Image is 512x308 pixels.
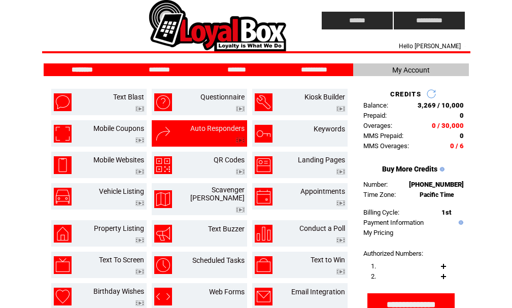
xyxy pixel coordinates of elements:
[336,237,345,243] img: video.png
[135,106,144,112] img: video.png
[135,169,144,175] img: video.png
[93,287,144,295] a: Birthday Wishes
[363,219,424,226] a: Payment Information
[363,122,392,129] span: Overages:
[154,156,172,174] img: qr-codes.png
[460,132,464,140] span: 0
[255,156,272,174] img: landing-pages.png
[255,225,272,243] img: conduct-a-poll.png
[255,125,272,143] img: keywords.png
[214,156,245,164] a: QR Codes
[314,125,345,133] a: Keywords
[94,224,144,232] a: Property Listing
[255,288,272,305] img: email-integration.png
[54,93,72,111] img: text-blast.png
[432,122,464,129] span: 0 / 30,000
[336,200,345,206] img: video.png
[336,169,345,175] img: video.png
[441,209,451,216] span: 1st
[135,269,144,275] img: video.png
[390,90,421,98] span: CREDITS
[418,101,464,109] span: 3,269 / 10,000
[363,112,387,119] span: Prepaid:
[255,93,272,111] img: kiosk-builder.png
[209,288,245,296] a: Web Forms
[93,124,144,132] a: Mobile Coupons
[154,225,172,243] img: text-buzzer.png
[409,181,464,188] span: [PHONE_NUMBER]
[363,209,399,216] span: Billing Cycle:
[135,300,144,306] img: video.png
[298,156,345,164] a: Landing Pages
[363,191,396,198] span: Time Zone:
[54,225,72,243] img: property-listing.png
[300,187,345,195] a: Appointments
[154,125,172,143] img: auto-responders.png
[371,262,376,270] span: 1.
[363,101,388,109] span: Balance:
[363,142,409,150] span: MMS Overages:
[113,93,144,101] a: Text Blast
[135,138,144,143] img: video.png
[54,188,72,206] img: vehicle-listing.png
[135,200,144,206] img: video.png
[190,186,245,202] a: Scavenger [PERSON_NAME]
[154,256,172,274] img: scheduled-tasks.png
[336,106,345,112] img: video.png
[363,181,388,188] span: Number:
[54,156,72,174] img: mobile-websites.png
[456,220,463,225] img: help.gif
[420,191,454,198] span: Pacific Time
[255,256,272,274] img: text-to-win.png
[371,272,376,280] span: 2.
[93,156,144,164] a: Mobile Websites
[336,269,345,275] img: video.png
[54,288,72,305] img: birthday-wishes.png
[255,188,272,206] img: appointments.png
[382,165,437,173] a: Buy More Credits
[363,250,423,257] span: Authorized Numbers:
[154,288,172,305] img: web-forms.png
[291,288,345,296] a: Email Integration
[399,43,461,50] span: Hello [PERSON_NAME]
[460,112,464,119] span: 0
[99,187,144,195] a: Vehicle Listing
[437,167,445,172] img: help.gif
[311,256,345,264] a: Text to Win
[392,66,430,74] span: My Account
[190,124,245,132] a: Auto Responders
[99,256,144,264] a: Text To Screen
[208,225,245,233] a: Text Buzzer
[236,138,245,143] img: video.png
[236,207,245,213] img: video.png
[304,93,345,101] a: Kiosk Builder
[363,132,403,140] span: MMS Prepaid:
[54,125,72,143] img: mobile-coupons.png
[236,169,245,175] img: video.png
[363,229,393,236] a: My Pricing
[450,142,464,150] span: 0 / 6
[299,224,345,232] a: Conduct a Poll
[200,93,245,101] a: Questionnaire
[236,106,245,112] img: video.png
[54,256,72,274] img: text-to-screen.png
[154,190,172,208] img: scavenger-hunt.png
[192,256,245,264] a: Scheduled Tasks
[154,93,172,111] img: questionnaire.png
[135,237,144,243] img: video.png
